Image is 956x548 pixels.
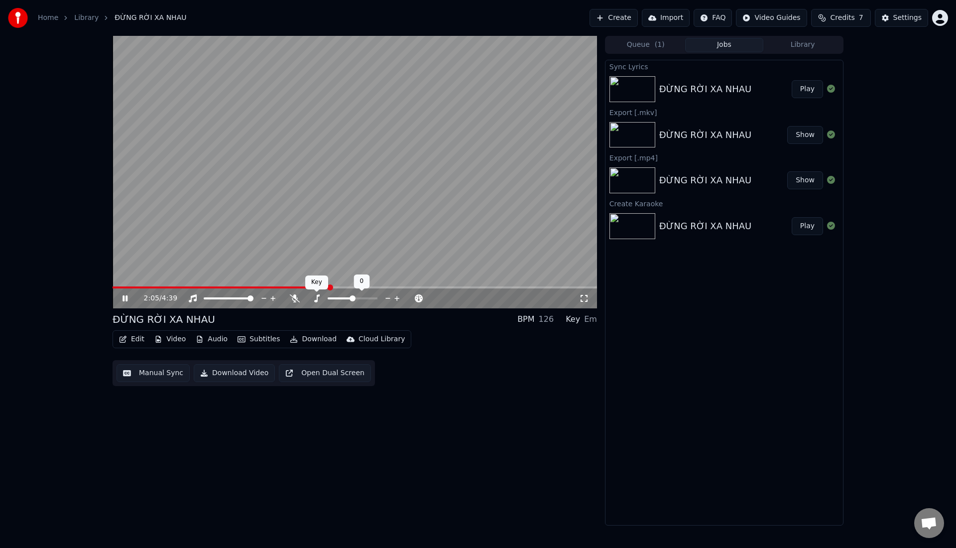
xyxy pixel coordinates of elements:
[655,40,665,50] span: ( 1 )
[305,275,328,289] div: Key
[354,274,370,288] div: 0
[893,13,922,23] div: Settings
[8,8,28,28] img: youka
[279,364,371,382] button: Open Dual Screen
[859,13,863,23] span: 7
[792,80,823,98] button: Play
[605,60,843,72] div: Sync Lyrics
[113,312,215,326] div: ĐỪNG RỜI XA NHAU
[792,217,823,235] button: Play
[194,364,275,382] button: Download Video
[606,38,685,52] button: Queue
[914,508,944,538] a: Open chat
[517,313,534,325] div: BPM
[38,13,58,23] a: Home
[234,332,284,346] button: Subtitles
[358,334,405,344] div: Cloud Library
[605,151,843,163] div: Export [.mp4]
[787,126,823,144] button: Show
[811,9,871,27] button: Credits7
[192,332,232,346] button: Audio
[539,313,554,325] div: 126
[584,313,597,325] div: Em
[763,38,842,52] button: Library
[605,106,843,118] div: Export [.mkv]
[659,173,751,187] div: ĐỪNG RỜI XA NHAU
[642,9,690,27] button: Import
[736,9,807,27] button: Video Guides
[659,219,751,233] div: ĐỪNG RỜI XA NHAU
[117,364,190,382] button: Manual Sync
[162,293,177,303] span: 4:39
[659,82,751,96] div: ĐỪNG RỜI XA NHAU
[74,13,99,23] a: Library
[685,38,764,52] button: Jobs
[830,13,854,23] span: Credits
[605,197,843,209] div: Create Karaoke
[787,171,823,189] button: Show
[144,293,168,303] div: /
[659,128,751,142] div: ĐỪNG RỜI XA NHAU
[115,13,186,23] span: ĐỪNG RỜI XA NHAU
[566,313,580,325] div: Key
[150,332,190,346] button: Video
[286,332,341,346] button: Download
[875,9,928,27] button: Settings
[115,332,148,346] button: Edit
[144,293,159,303] span: 2:05
[694,9,732,27] button: FAQ
[38,13,186,23] nav: breadcrumb
[590,9,638,27] button: Create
